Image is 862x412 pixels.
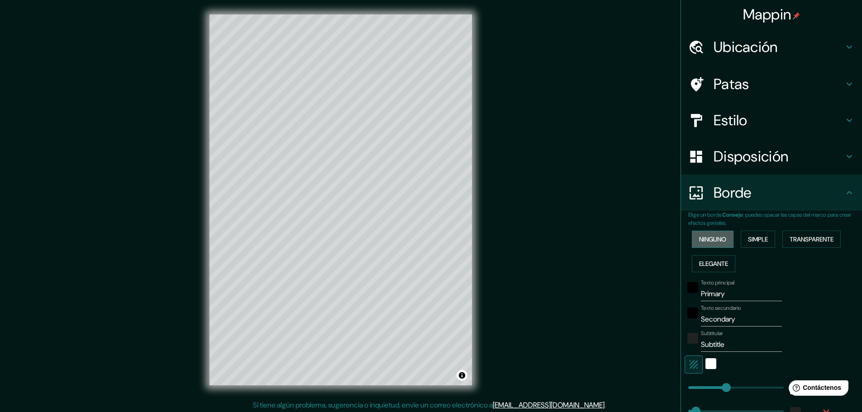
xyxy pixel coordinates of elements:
div: Patas [681,66,862,102]
div: Ubicación [681,29,862,65]
font: Mappin [743,5,791,24]
font: Patas [714,75,749,94]
div: Disposición [681,138,862,175]
font: Transparente [790,235,833,243]
a: [EMAIL_ADDRESS][DOMAIN_NAME] [493,400,605,410]
font: Estilo [714,111,748,130]
font: Simple [748,235,768,243]
font: . [606,400,607,410]
font: Disposición [714,147,788,166]
font: . [605,400,606,410]
button: negro [687,308,698,318]
font: Borde [714,183,752,202]
button: Elegante [692,255,735,272]
font: Subtitular [701,330,723,337]
button: Simple [741,231,775,248]
div: Borde [681,175,862,211]
font: Elige un borde. [688,211,722,218]
button: Activar o desactivar atribución [457,370,467,381]
font: Texto secundario [701,304,741,312]
button: Transparente [782,231,841,248]
font: . [607,400,609,410]
font: Texto principal [701,279,734,286]
button: Ninguno [692,231,733,248]
div: Estilo [681,102,862,138]
button: negro [687,282,698,293]
font: Ninguno [699,235,726,243]
font: Ubicación [714,38,778,57]
button: color-222222 [687,333,698,344]
img: pin-icon.png [793,12,800,19]
iframe: Lanzador de widgets de ayuda [781,377,852,402]
font: Consejo [722,211,743,218]
button: blanco [705,358,716,369]
font: : puedes opacar las capas del marco para crear efectos geniales. [688,211,851,227]
font: Elegante [699,260,728,268]
font: Si tiene algún problema, sugerencia o inquietud, envíe un correo electrónico a [253,400,493,410]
